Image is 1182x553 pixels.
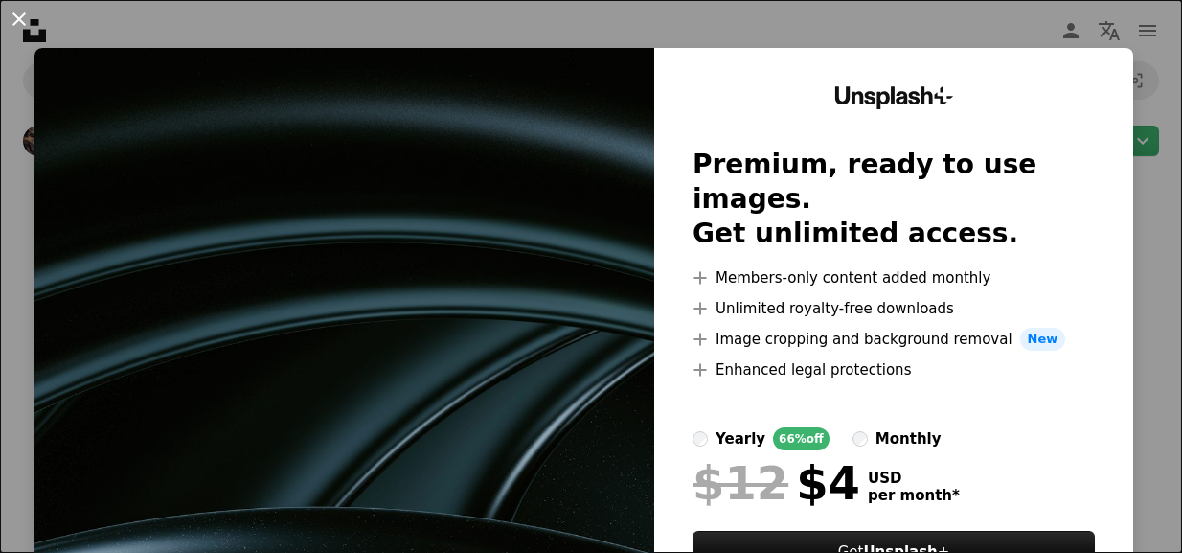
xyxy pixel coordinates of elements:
[693,358,1095,381] li: Enhanced legal protections
[693,148,1095,251] h2: Premium, ready to use images. Get unlimited access.
[693,297,1095,320] li: Unlimited royalty-free downloads
[773,427,830,450] div: 66% off
[875,427,942,450] div: monthly
[716,427,765,450] div: yearly
[693,431,708,447] input: yearly66%off
[852,431,868,447] input: monthly
[693,328,1095,351] li: Image cropping and background removal
[868,470,960,487] span: USD
[693,458,860,508] div: $4
[693,458,788,508] span: $12
[1020,328,1066,351] span: New
[868,487,960,504] span: per month *
[693,266,1095,289] li: Members-only content added monthly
